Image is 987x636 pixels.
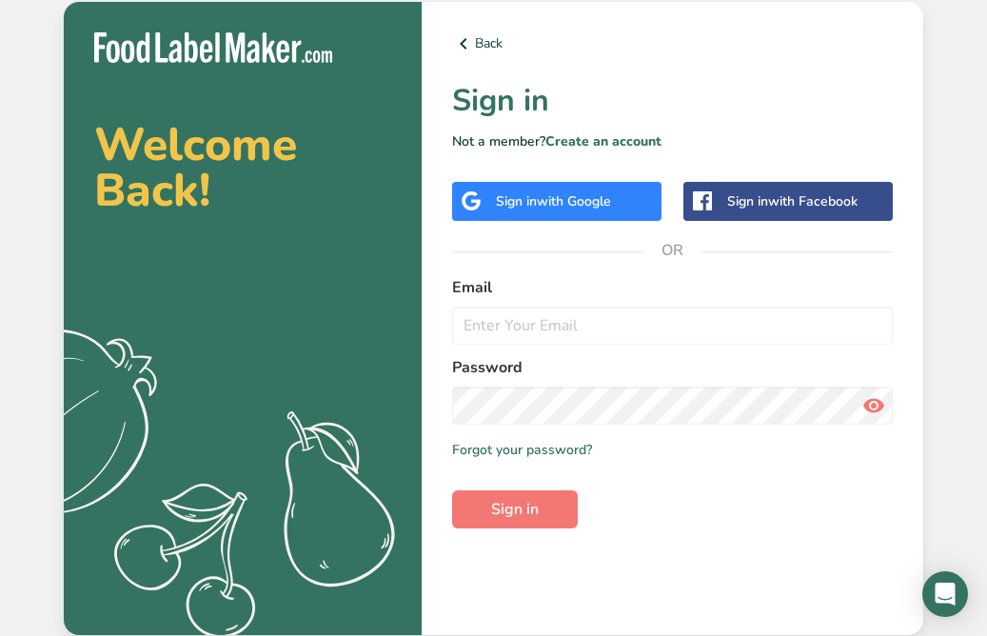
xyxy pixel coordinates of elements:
[452,32,893,55] a: Back
[491,498,539,521] span: Sign in
[537,192,611,210] span: with Google
[644,222,701,279] span: OR
[452,440,592,460] a: Forgot your password?
[545,132,661,150] a: Create an account
[768,192,858,210] span: with Facebook
[452,307,893,345] input: Enter Your Email
[94,122,391,213] h2: Welcome Back!
[496,191,611,211] div: Sign in
[94,32,332,64] img: Food Label Maker
[452,490,578,528] button: Sign in
[922,571,968,617] div: Open Intercom Messenger
[452,131,893,151] p: Not a member?
[452,276,893,299] label: Email
[727,191,858,211] div: Sign in
[452,78,893,124] h1: Sign in
[452,356,893,379] label: Password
